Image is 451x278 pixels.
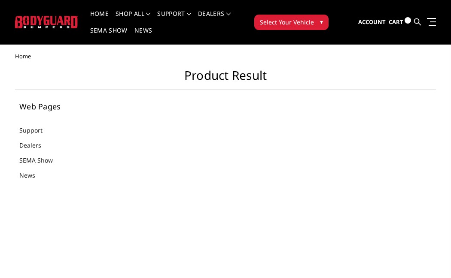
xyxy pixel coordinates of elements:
a: Dealers [19,141,52,150]
button: Select Your Vehicle [254,15,329,30]
a: Support [19,126,53,135]
a: Home [90,11,109,27]
a: Support [157,11,191,27]
span: Select Your Vehicle [260,18,314,27]
span: Cart [389,18,403,26]
span: Account [358,18,386,26]
a: News [134,27,152,44]
a: SEMA Show [19,156,64,165]
span: ▾ [320,17,323,26]
h1: Product Result [15,68,436,90]
a: Dealers [198,11,231,27]
h5: Web Pages [19,103,116,110]
a: shop all [116,11,150,27]
a: SEMA Show [90,27,128,44]
a: News [19,171,46,180]
img: BODYGUARD BUMPERS [15,16,78,28]
a: Account [358,11,386,34]
a: Cart [389,10,411,34]
span: Home [15,52,31,60]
